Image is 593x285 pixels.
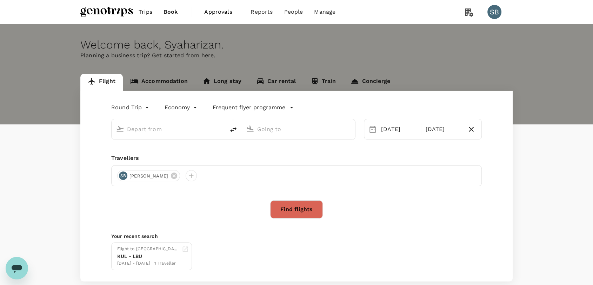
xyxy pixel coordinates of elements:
span: People [284,8,303,16]
div: SB [119,171,127,180]
button: Frequent flyer programme [213,103,294,112]
a: Flight [80,74,123,91]
a: Concierge [343,74,397,91]
button: delete [225,121,242,138]
button: Find flights [270,200,323,219]
div: Economy [165,102,199,113]
div: [DATE] [378,122,419,136]
div: SB [487,5,501,19]
span: Manage [314,8,335,16]
div: Travellers [111,154,482,162]
div: [DATE] - [DATE] · 1 Traveller [117,260,179,267]
div: Welcome back , Syaharizan . [80,38,513,51]
div: SB[PERSON_NAME] [117,170,180,181]
span: [PERSON_NAME] [125,173,172,180]
a: Long stay [195,74,249,91]
span: Approvals [204,8,239,16]
div: Flight to [GEOGRAPHIC_DATA] [117,246,179,253]
span: Book [164,8,178,16]
iframe: Button to launch messaging window [6,257,28,279]
span: Reports [251,8,273,16]
div: Round Trip [111,102,151,113]
span: Trips [139,8,152,16]
p: Planning a business trip? Get started from here. [80,51,513,60]
div: KUL - LBU [117,253,179,260]
button: Open [220,128,221,130]
div: [DATE] [422,122,464,136]
input: Depart from [127,124,210,135]
a: Accommodation [123,74,195,91]
p: Your recent search [111,233,482,240]
input: Going to [257,124,340,135]
a: Car rental [249,74,303,91]
p: Frequent flyer programme [213,103,285,112]
button: Open [350,128,352,130]
a: Train [303,74,344,91]
img: Genotrips - ALL [80,4,133,20]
